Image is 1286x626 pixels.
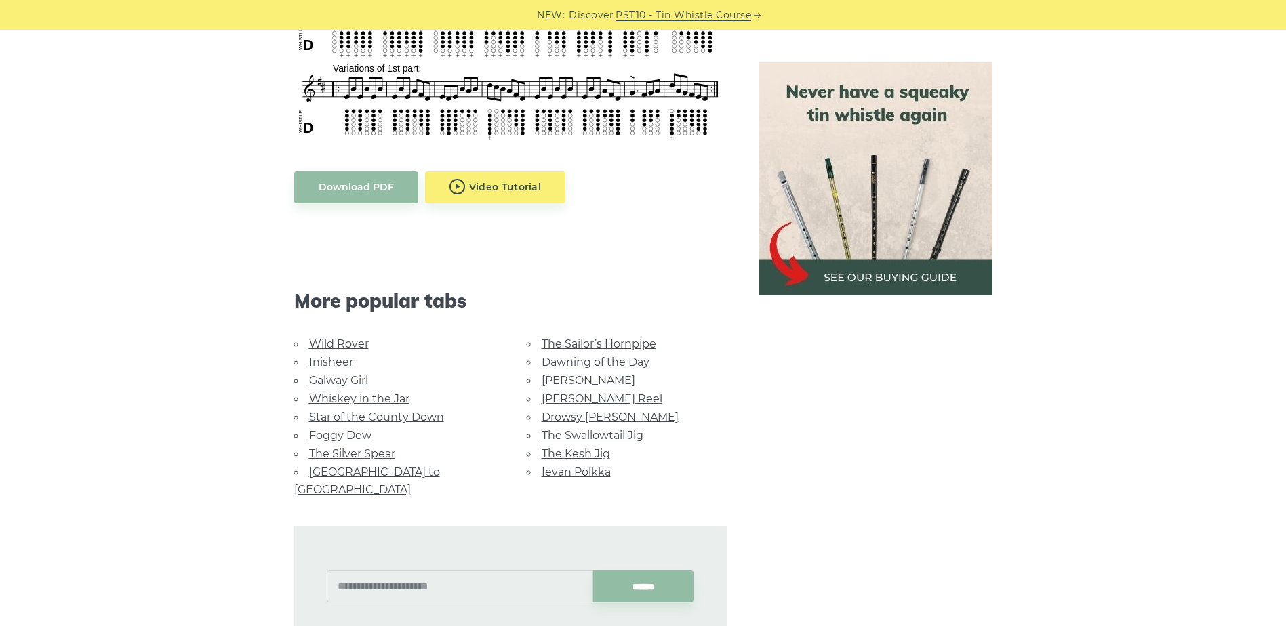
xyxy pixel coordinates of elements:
[294,465,440,496] a: [GEOGRAPHIC_DATA] to [GEOGRAPHIC_DATA]
[542,374,635,387] a: [PERSON_NAME]
[309,374,368,387] a: Galway Girl
[294,289,727,312] span: More popular tabs
[294,171,418,203] a: Download PDF
[425,171,566,203] a: Video Tutorial
[309,356,353,369] a: Inisheer
[569,7,614,23] span: Discover
[759,62,992,295] img: tin whistle buying guide
[542,392,662,405] a: [PERSON_NAME] Reel
[537,7,565,23] span: NEW:
[309,392,409,405] a: Whiskey in the Jar
[542,429,643,442] a: The Swallowtail Jig
[309,429,371,442] a: Foggy Dew
[542,337,656,350] a: The Sailor’s Hornpipe
[542,465,611,478] a: Ievan Polkka
[309,447,395,460] a: The Silver Spear
[309,337,369,350] a: Wild Rover
[542,411,679,423] a: Drowsy [PERSON_NAME]
[616,7,751,23] a: PST10 - Tin Whistle Course
[309,411,444,423] a: Star of the County Down
[542,356,649,369] a: Dawning of the Day
[542,447,610,460] a: The Kesh Jig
